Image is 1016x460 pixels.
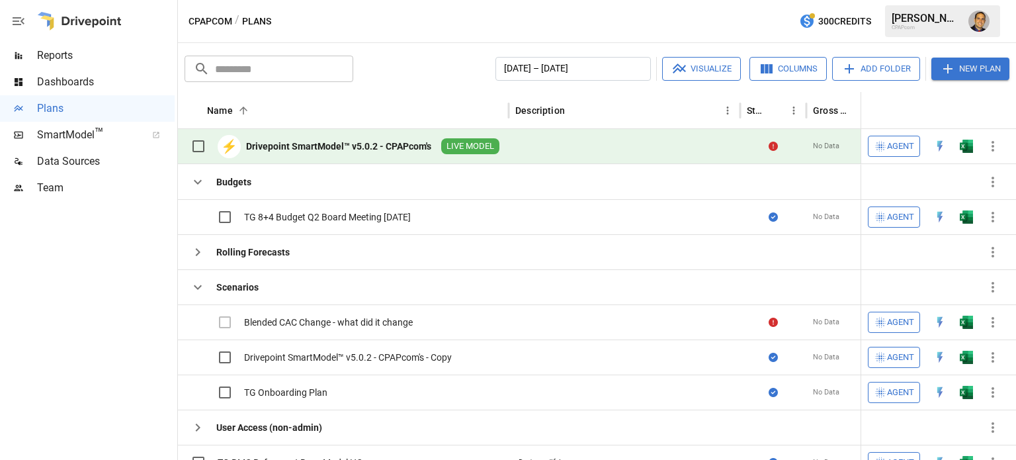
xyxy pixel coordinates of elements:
[960,316,973,329] div: Open in Excel
[960,210,973,224] div: Open in Excel
[960,3,997,40] button: Tom Gatto
[933,210,947,224] img: quick-edit-flash.b8aec18c.svg
[216,246,290,259] div: Rolling Forecasts
[495,57,651,81] button: [DATE] – [DATE]
[37,127,138,143] span: SmartModel
[813,352,839,363] span: No Data
[933,316,947,329] img: quick-edit-flash.b8aec18c.svg
[784,101,803,120] button: Status column menu
[868,136,920,157] button: Agent
[960,386,973,399] div: Open in Excel
[960,351,973,364] img: excel-icon.76473adf.svg
[189,13,232,30] button: CPAPcom
[892,12,960,24] div: [PERSON_NAME]
[37,154,175,169] span: Data Sources
[718,101,737,120] button: Description column menu
[887,350,914,365] span: Agent
[933,210,947,224] div: Open in Quick Edit
[960,140,973,153] img: excel-icon.76473adf.svg
[960,386,973,399] img: excel-icon.76473adf.svg
[37,74,175,90] span: Dashboards
[218,135,241,158] div: ⚡
[813,212,839,222] span: No Data
[95,125,104,142] span: ™
[246,140,431,153] div: Drivepoint SmartModel™ v5.0.2 - CPAPcom's
[887,385,914,400] span: Agent
[832,57,920,81] button: Add Folder
[813,387,839,398] span: No Data
[960,351,973,364] div: Open in Excel
[813,141,839,152] span: No Data
[244,210,411,224] div: TG 8+4 Budget Q2 Board Meeting [DATE]
[968,11,990,32] img: Tom Gatto
[960,316,973,329] img: excel-icon.76473adf.svg
[813,317,839,328] span: No Data
[37,180,175,196] span: Team
[37,48,175,64] span: Reports
[960,140,973,153] div: Open in Excel
[868,347,920,368] button: Agent
[818,13,871,30] span: 300 Credits
[37,101,175,116] span: Plans
[933,316,947,329] div: Open in Quick Edit
[207,105,233,116] div: Name
[794,9,876,34] button: 300Credits
[235,13,239,30] div: /
[892,24,960,30] div: CPAPcom
[988,101,1006,120] button: Sort
[769,351,778,364] div: Sync complete
[747,105,765,116] div: Status
[216,281,259,294] div: Scenarios
[933,140,947,153] img: quick-edit-flash.b8aec18c.svg
[887,139,914,154] span: Agent
[766,101,784,120] button: Sort
[441,140,499,153] span: LIVE MODEL
[244,386,327,399] div: TG Onboarding Plan
[887,315,914,330] span: Agent
[933,351,947,364] img: quick-edit-flash.b8aec18c.svg
[216,421,322,434] div: User Access (non-admin)
[515,105,565,116] div: Description
[813,105,851,116] div: Gross Margin
[662,57,741,81] button: Visualize
[769,210,778,224] div: Sync complete
[244,316,413,329] div: Blended CAC Change - what did it change
[234,101,253,120] button: Sort
[749,57,827,81] button: Columns
[933,386,947,399] img: quick-edit-flash.b8aec18c.svg
[931,58,1009,80] button: New Plan
[868,312,920,333] button: Agent
[244,351,452,364] div: Drivepoint SmartModel™ v5.0.2 - CPAPcom's - Copy
[852,101,870,120] button: Sort
[887,210,914,225] span: Agent
[868,207,920,228] button: Agent
[933,140,947,153] div: Open in Quick Edit
[960,210,973,224] img: excel-icon.76473adf.svg
[933,386,947,399] div: Open in Quick Edit
[216,175,251,189] div: Budgets
[566,101,585,120] button: Sort
[868,382,920,403] button: Agent
[933,351,947,364] div: Open in Quick Edit
[769,386,778,399] div: Sync complete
